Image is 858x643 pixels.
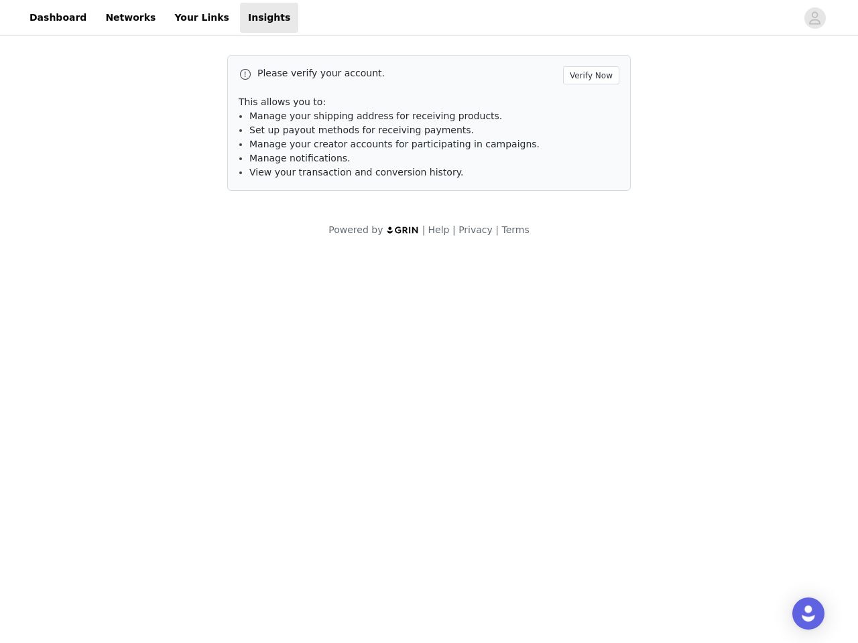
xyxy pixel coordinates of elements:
[97,3,164,33] a: Networks
[422,224,426,235] span: |
[452,224,456,235] span: |
[428,224,450,235] a: Help
[240,3,298,33] a: Insights
[501,224,529,235] a: Terms
[21,3,95,33] a: Dashboard
[328,224,383,235] span: Powered by
[792,597,824,630] div: Open Intercom Messenger
[808,7,821,29] div: avatar
[386,226,420,234] img: logo
[249,125,474,135] span: Set up payout methods for receiving payments.
[563,66,619,84] button: Verify Now
[249,153,351,163] span: Manage notifications.
[249,139,540,149] span: Manage your creator accounts for participating in campaigns.
[495,224,499,235] span: |
[249,167,463,177] span: View your transaction and conversion history.
[249,111,502,121] span: Manage your shipping address for receiving products.
[166,3,237,33] a: Your Links
[458,224,493,235] a: Privacy
[239,95,619,109] p: This allows you to:
[257,66,558,80] p: Please verify your account.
